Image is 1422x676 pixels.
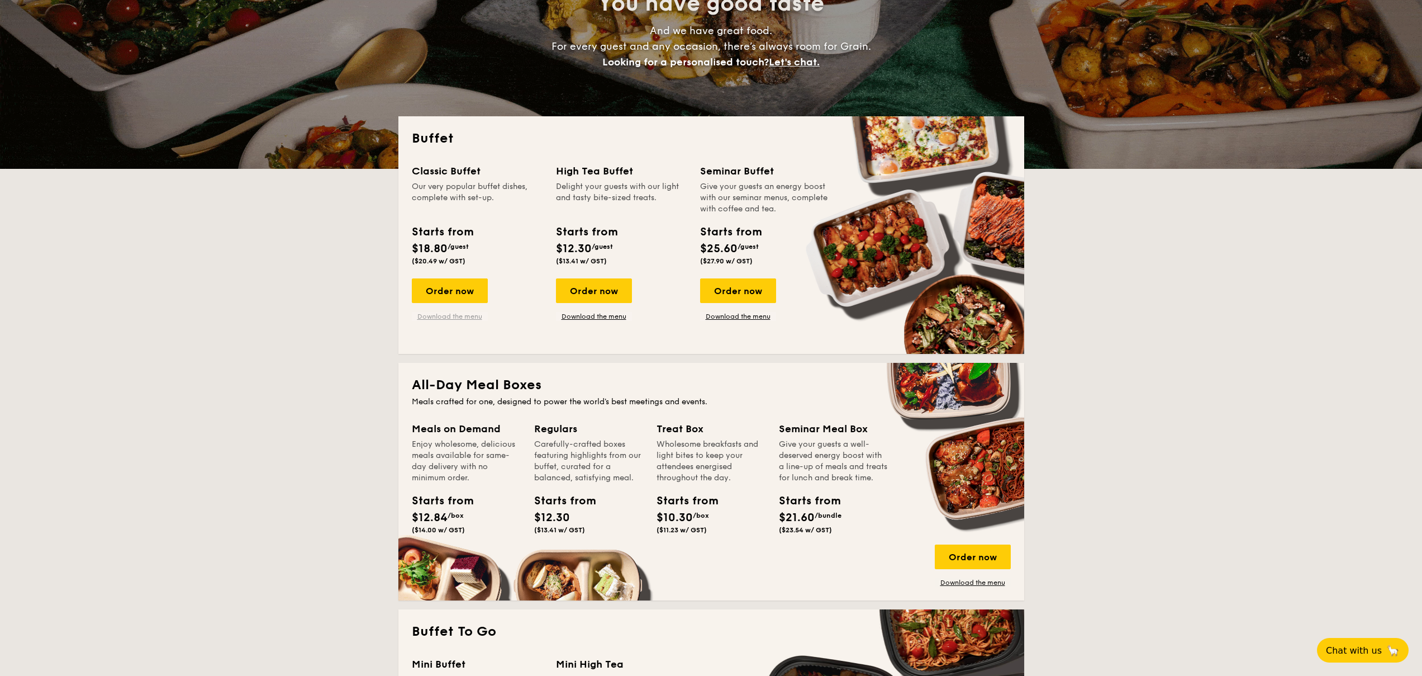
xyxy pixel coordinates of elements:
[412,396,1011,408] div: Meals crafted for one, designed to power the world's best meetings and events.
[551,25,871,68] span: And we have great food. For every guest and any occasion, there’s always room for Grain.
[412,181,543,215] div: Our very popular buffet dishes, complete with set-up.
[700,278,776,303] div: Order now
[779,526,832,534] span: ($23.54 w/ GST)
[738,243,759,250] span: /guest
[769,56,820,68] span: Let's chat.
[556,656,687,672] div: Mini High Tea
[935,578,1011,587] a: Download the menu
[556,224,617,240] div: Starts from
[700,242,738,256] span: $25.60
[556,257,607,265] span: ($13.41 w/ GST)
[1317,638,1409,663] button: Chat with us🦙
[534,511,570,524] span: $12.30
[700,224,761,240] div: Starts from
[693,512,709,519] span: /box
[412,130,1011,148] h2: Buffet
[556,181,687,215] div: Delight your guests with our light and tasty bite-sized treats.
[657,526,707,534] span: ($11.23 w/ GST)
[412,623,1011,641] h2: Buffet To Go
[534,439,643,484] div: Carefully-crafted boxes featuring highlights from our buffet, curated for a balanced, satisfying ...
[412,257,465,265] span: ($20.49 w/ GST)
[779,421,888,437] div: Seminar Meal Box
[779,511,815,524] span: $21.60
[657,511,693,524] span: $10.30
[412,224,473,240] div: Starts from
[1326,645,1382,656] span: Chat with us
[412,376,1011,394] h2: All-Day Meal Boxes
[412,278,488,303] div: Order now
[815,512,841,519] span: /bundle
[448,512,464,519] span: /box
[556,163,687,179] div: High Tea Buffet
[412,421,521,437] div: Meals on Demand
[412,511,448,524] span: $12.84
[412,312,488,321] a: Download the menu
[556,242,592,256] span: $12.30
[700,181,831,215] div: Give your guests an energy boost with our seminar menus, complete with coffee and tea.
[534,526,585,534] span: ($13.41 w/ GST)
[1386,644,1400,657] span: 🦙
[700,312,776,321] a: Download the menu
[448,243,469,250] span: /guest
[602,56,769,68] span: Looking for a personalised touch?
[700,257,753,265] span: ($27.90 w/ GST)
[412,526,465,534] span: ($14.00 w/ GST)
[657,439,765,484] div: Wholesome breakfasts and light bites to keep your attendees energised throughout the day.
[556,312,632,321] a: Download the menu
[592,243,613,250] span: /guest
[657,421,765,437] div: Treat Box
[935,545,1011,569] div: Order now
[700,163,831,179] div: Seminar Buffet
[657,493,707,509] div: Starts from
[412,242,448,256] span: $18.80
[412,656,543,672] div: Mini Buffet
[412,493,462,509] div: Starts from
[534,421,643,437] div: Regulars
[412,163,543,179] div: Classic Buffet
[412,439,521,484] div: Enjoy wholesome, delicious meals available for same-day delivery with no minimum order.
[556,278,632,303] div: Order now
[534,493,584,509] div: Starts from
[779,493,829,509] div: Starts from
[779,439,888,484] div: Give your guests a well-deserved energy boost with a line-up of meals and treats for lunch and br...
